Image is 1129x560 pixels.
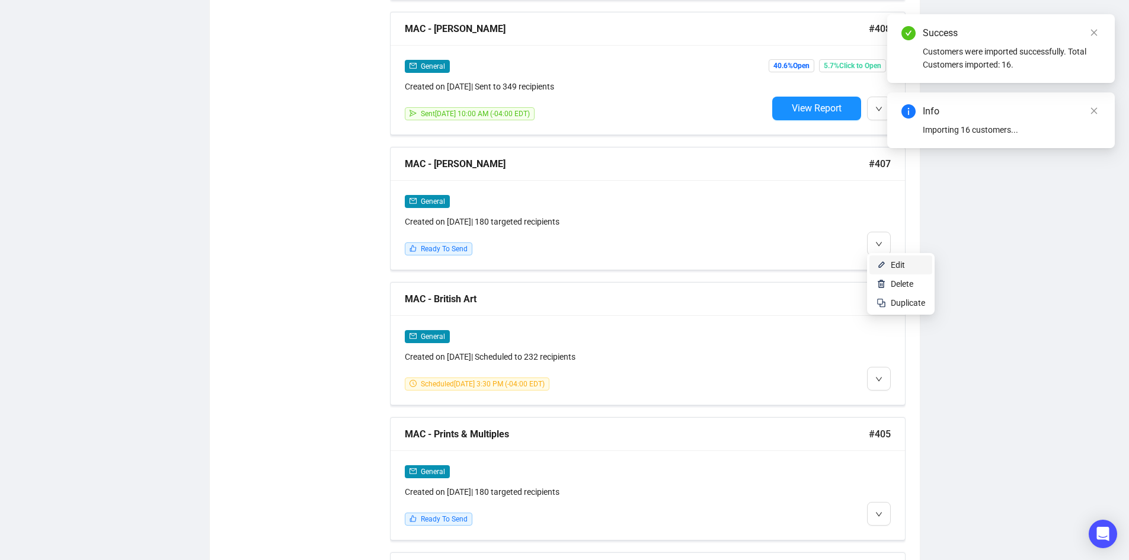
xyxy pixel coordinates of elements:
span: Ready To Send [421,515,468,523]
span: info-circle [901,104,916,119]
span: Ready To Send [421,245,468,253]
span: Scheduled [DATE] 3:30 PM (-04:00 EDT) [421,380,545,388]
button: View Report [772,97,861,120]
a: Close [1088,26,1101,39]
a: Close [1088,104,1101,117]
div: MAC - Prints & Multiples [405,427,869,441]
a: MAC - [PERSON_NAME]#407mailGeneralCreated on [DATE]| 180 targeted recipientslikeReady To Send [390,147,906,270]
span: down [875,511,882,518]
img: svg+xml;base64,PHN2ZyB4bWxucz0iaHR0cDovL3d3dy53My5vcmcvMjAwMC9zdmciIHdpZHRoPSIyNCIgaGVpZ2h0PSIyNC... [877,298,886,308]
span: like [410,245,417,252]
span: 40.6% Open [769,59,814,72]
span: General [421,62,445,71]
span: check-circle [901,26,916,40]
span: 5.7% Click to Open [819,59,886,72]
span: clock-circle [410,380,417,387]
div: Created on [DATE] | 180 targeted recipients [405,485,767,498]
span: down [875,241,882,248]
a: MAC - [PERSON_NAME]#408mailGeneralCreated on [DATE]| Sent to 349 recipientssendSent[DATE] 10:00 A... [390,12,906,135]
span: General [421,332,445,341]
span: General [421,197,445,206]
a: MAC - British Art#406mailGeneralCreated on [DATE]| Scheduled to 232 recipientsclock-circleSchedul... [390,282,906,405]
span: #407 [869,156,891,171]
div: Created on [DATE] | Sent to 349 recipients [405,80,767,93]
span: mail [410,468,417,475]
div: Created on [DATE] | 180 targeted recipients [405,215,767,228]
span: down [875,376,882,383]
span: Sent [DATE] 10:00 AM (-04:00 EDT) [421,110,530,118]
span: View Report [792,103,842,114]
a: MAC - Prints & Multiples#405mailGeneralCreated on [DATE]| 180 targeted recipientslikeReady To Send [390,417,906,540]
div: MAC - [PERSON_NAME] [405,156,869,171]
span: send [410,110,417,117]
span: mail [410,62,417,69]
div: MAC - British Art [405,292,869,306]
span: Duplicate [891,298,925,308]
img: svg+xml;base64,PHN2ZyB4bWxucz0iaHR0cDovL3d3dy53My5vcmcvMjAwMC9zdmciIHhtbG5zOnhsaW5rPSJodHRwOi8vd3... [877,260,886,270]
span: Delete [891,279,913,289]
div: Success [923,26,1101,40]
div: Open Intercom Messenger [1089,520,1117,548]
span: mail [410,197,417,204]
div: Customers were imported successfully. Total Customers imported: 16. [923,45,1101,71]
img: svg+xml;base64,PHN2ZyB4bWxucz0iaHR0cDovL3d3dy53My5vcmcvMjAwMC9zdmciIHhtbG5zOnhsaW5rPSJodHRwOi8vd3... [877,279,886,289]
span: like [410,515,417,522]
span: #405 [869,427,891,441]
span: Edit [891,260,905,270]
span: #408 [869,21,891,36]
div: MAC - [PERSON_NAME] [405,21,869,36]
div: Importing 16 customers... [923,123,1101,136]
span: General [421,468,445,476]
div: Info [923,104,1101,119]
span: close [1090,107,1098,115]
span: mail [410,332,417,340]
div: Created on [DATE] | Scheduled to 232 recipients [405,350,767,363]
span: close [1090,28,1098,37]
span: down [875,105,882,113]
